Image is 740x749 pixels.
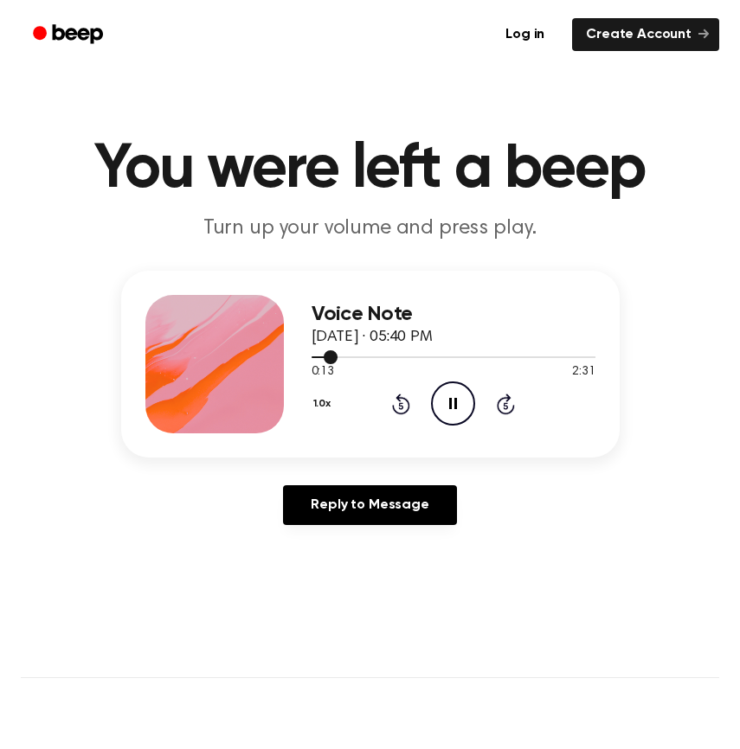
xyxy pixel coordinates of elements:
h3: Voice Note [312,303,595,326]
span: 2:31 [572,363,595,381]
span: [DATE] · 05:40 PM [312,330,433,345]
a: Create Account [572,18,719,51]
span: 0:13 [312,363,334,381]
button: 1.0x [312,389,338,419]
h1: You were left a beep [21,138,719,201]
a: Log in [488,15,562,54]
p: Turn up your volume and press play. [38,214,703,243]
a: Beep [21,18,119,52]
a: Reply to Message [283,485,456,525]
